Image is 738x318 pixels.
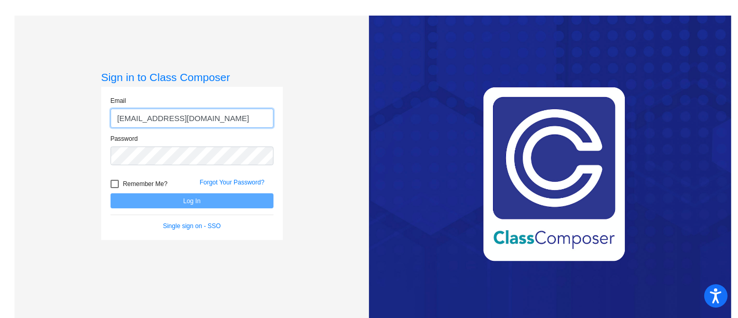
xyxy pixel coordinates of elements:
h3: Sign in to Class Composer [101,71,283,84]
a: Single sign on - SSO [163,222,221,230]
a: Forgot Your Password? [200,179,265,186]
span: Remember Me? [123,178,168,190]
button: Log In [111,193,274,208]
label: Password [111,134,138,143]
label: Email [111,96,126,105]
